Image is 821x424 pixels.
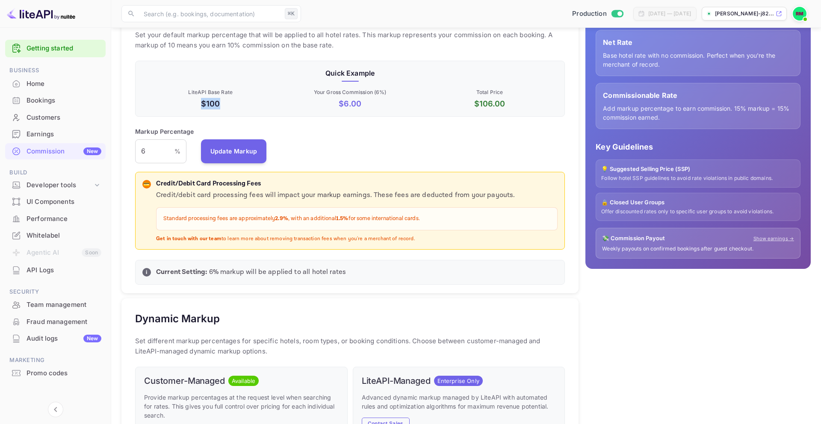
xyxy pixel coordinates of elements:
div: Getting started [5,40,106,57]
p: 🔒 Closed User Groups [601,198,795,207]
div: Earnings [5,126,106,143]
p: % [174,147,180,156]
p: Net Rate [603,37,793,47]
p: 💸 Commission Payout [602,234,665,243]
div: Audit logs [27,334,101,344]
strong: Get in touch with our team [156,236,221,242]
div: Fraud management [27,317,101,327]
div: Bookings [27,96,101,106]
p: to learn more about removing transaction fees when you're a merchant of record. [156,236,558,243]
span: Business [5,66,106,75]
div: ⌘K [285,8,298,19]
a: UI Components [5,194,106,209]
div: API Logs [5,262,106,279]
input: Search (e.g. bookings, documentation) [139,5,281,22]
a: Whitelabel [5,227,106,243]
button: Update Markup [201,139,267,163]
p: Commissionable Rate [603,90,793,100]
h6: Customer-Managed [144,376,225,386]
div: Team management [27,300,101,310]
div: Promo codes [27,368,101,378]
span: Enterprise Only [434,377,483,386]
div: Whitelabel [5,227,106,244]
div: Customers [27,113,101,123]
a: Performance [5,211,106,227]
p: Quick Example [142,68,558,78]
input: 0 [135,139,174,163]
p: i [146,268,147,276]
h6: LiteAPI-Managed [362,376,431,386]
p: Advanced dynamic markup managed by LiteAPI with automated rules and optimization algorithms for m... [362,393,556,411]
span: Production [572,9,607,19]
div: Team management [5,297,106,313]
div: CommissionNew [5,143,106,160]
a: Fraud management [5,314,106,330]
p: Set your default markup percentage that will be applied to all hotel rates. This markup represent... [135,30,565,50]
p: [PERSON_NAME]-j82... [715,10,774,18]
img: LiteAPI logo [7,7,75,21]
div: [DATE] — [DATE] [648,10,691,18]
p: Markup Percentage [135,127,194,136]
div: Performance [27,214,101,224]
div: UI Components [27,197,101,207]
p: Your Gross Commission ( 6 %) [282,88,418,96]
div: Home [27,79,101,89]
a: API Logs [5,262,106,278]
p: Standard processing fees are approximately , with an additional for some international cards. [163,215,550,223]
a: Customers [5,109,106,125]
div: Fraud management [5,314,106,330]
div: Bookings [5,92,106,109]
strong: Current Setting: [156,268,207,277]
p: Follow hotel SSP guidelines to avoid rate violations in public domains. [601,175,795,182]
p: Credit/debit card processing fees will impact your markup earnings. These fees are deducted from ... [156,190,558,200]
p: Offer discounted rates only to specific user groups to avoid violations. [601,208,795,215]
div: New [83,147,101,155]
p: Weekly payouts on confirmed bookings after guest checkout. [602,245,794,253]
p: 6 % markup will be applied to all hotel rates [156,267,558,277]
p: Key Guidelines [596,141,800,153]
p: Add markup percentage to earn commission. 15% markup = 15% commission earned. [603,104,793,122]
p: 💡 Suggested Selling Price (SSP) [601,165,795,174]
span: Available [228,377,259,386]
div: Performance [5,211,106,227]
div: Promo codes [5,365,106,382]
a: Bookings [5,92,106,108]
div: Switch to Sandbox mode [569,9,626,19]
div: Commission [27,147,101,156]
p: Total Price [422,88,558,96]
div: Developer tools [5,178,106,193]
p: LiteAPI Base Rate [142,88,278,96]
div: New [83,335,101,342]
a: Home [5,76,106,91]
p: Set different markup percentages for specific hotels, room types, or booking conditions. Choose b... [135,336,565,356]
strong: 2.9% [275,215,288,222]
div: API Logs [27,265,101,275]
span: Build [5,168,106,177]
div: Customers [5,109,106,126]
p: $ 6.00 [282,98,418,109]
strong: 1.5% [336,215,348,222]
div: Earnings [27,130,101,139]
p: 💳 [143,180,150,188]
p: Provide markup percentages at the request level when searching for rates. This gives you full con... [144,393,339,420]
a: Earnings [5,126,106,142]
a: Audit logsNew [5,330,106,346]
p: $100 [142,98,278,109]
h5: Dynamic Markup [135,312,220,326]
a: Promo codes [5,365,106,381]
p: Base hotel rate with no commission. Perfect when you're the merchant of record. [603,51,793,69]
div: Developer tools [27,180,93,190]
p: $ 106.00 [422,98,558,109]
p: Credit/Debit Card Processing Fees [156,179,558,189]
span: Marketing [5,356,106,365]
img: Rachael Murgatroyd [793,7,806,21]
button: Collapse navigation [48,402,63,417]
div: Audit logsNew [5,330,106,347]
a: Team management [5,297,106,312]
a: Show earnings → [753,235,794,242]
div: Whitelabel [27,231,101,241]
a: CommissionNew [5,143,106,159]
a: Getting started [27,44,101,53]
